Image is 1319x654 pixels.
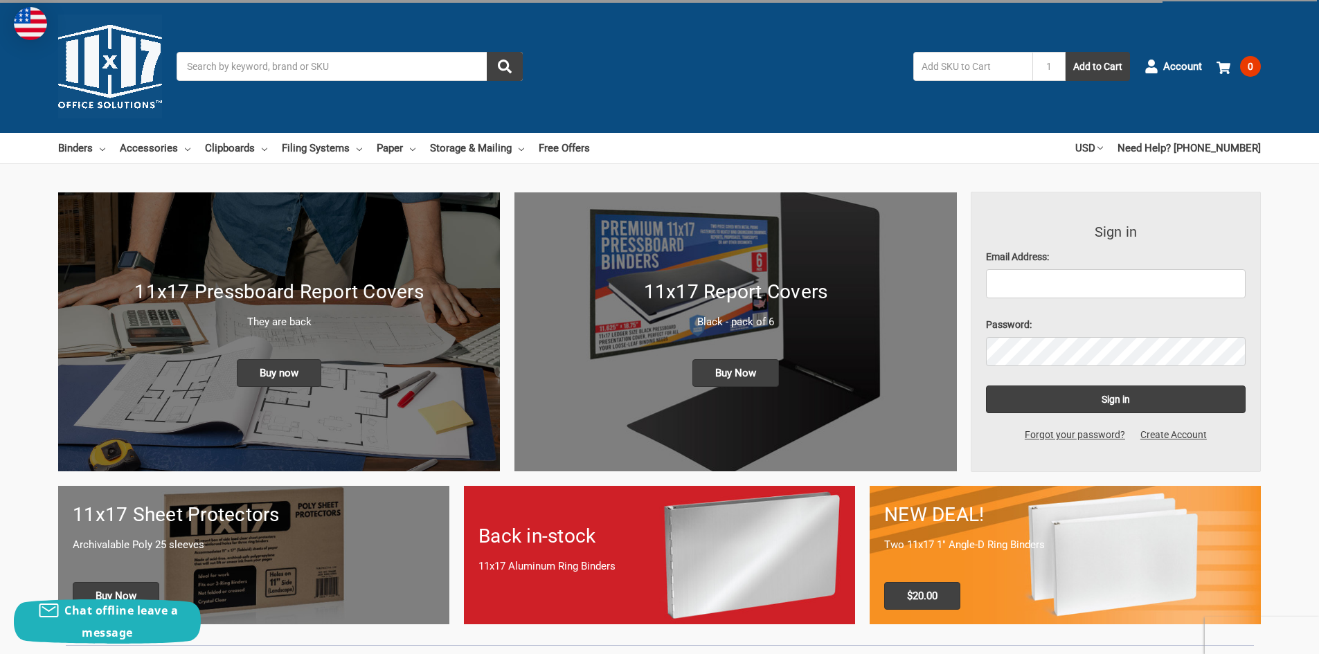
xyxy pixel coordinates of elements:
[120,133,190,163] a: Accessories
[237,359,321,387] span: Buy now
[1163,59,1202,75] span: Account
[430,133,524,163] a: Storage & Mailing
[73,582,159,610] span: Buy Now
[177,52,523,81] input: Search by keyword, brand or SKU
[58,192,500,471] a: New 11x17 Pressboard Binders 11x17 Pressboard Report Covers They are back Buy now
[514,192,956,471] img: 11x17 Report Covers
[986,250,1246,264] label: Email Address:
[478,558,841,574] p: 11x17 Aluminum Ring Binders
[58,192,500,471] img: New 11x17 Pressboard Binders
[478,522,841,551] h1: Back in-stock
[1118,133,1261,163] a: Need Help? [PHONE_NUMBER]
[73,314,485,330] p: They are back
[1066,52,1130,81] button: Add to Cart
[14,599,201,644] button: Chat offline leave a message
[884,537,1246,553] p: Two 11x17 1" Angle-D Ring Binders
[73,500,435,529] h1: 11x17 Sheet Protectors
[913,52,1032,81] input: Add SKU to Cart
[1075,133,1103,163] a: USD
[986,221,1246,242] h3: Sign in
[282,133,362,163] a: Filing Systems
[377,133,415,163] a: Paper
[884,582,960,610] span: $20.00
[529,314,942,330] p: Black - pack of 6
[73,278,485,307] h1: 11x17 Pressboard Report Covers
[986,385,1246,413] input: Sign in
[14,7,47,40] img: duty and tax information for United States
[986,318,1246,332] label: Password:
[1017,428,1133,442] a: Forgot your password?
[58,133,105,163] a: Binders
[1145,48,1202,84] a: Account
[870,486,1261,624] a: 11x17 Binder 2-pack only $20.00 NEW DEAL! Two 11x17 1" Angle-D Ring Binders $20.00
[529,278,942,307] h1: 11x17 Report Covers
[64,603,178,640] span: Chat offline leave a message
[58,15,162,118] img: 11x17.com
[205,133,267,163] a: Clipboards
[1240,56,1261,77] span: 0
[1133,428,1214,442] a: Create Account
[58,486,449,624] a: 11x17 sheet protectors 11x17 Sheet Protectors Archivalable Poly 25 sleeves Buy Now
[539,133,590,163] a: Free Offers
[464,486,855,624] a: Back in-stock 11x17 Aluminum Ring Binders
[514,192,956,471] a: 11x17 Report Covers 11x17 Report Covers Black - pack of 6 Buy Now
[884,500,1246,529] h1: NEW DEAL!
[1205,617,1319,654] iframe: Google Customer Reviews
[692,359,779,387] span: Buy Now
[1217,48,1261,84] a: 0
[73,537,435,553] p: Archivalable Poly 25 sleeves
